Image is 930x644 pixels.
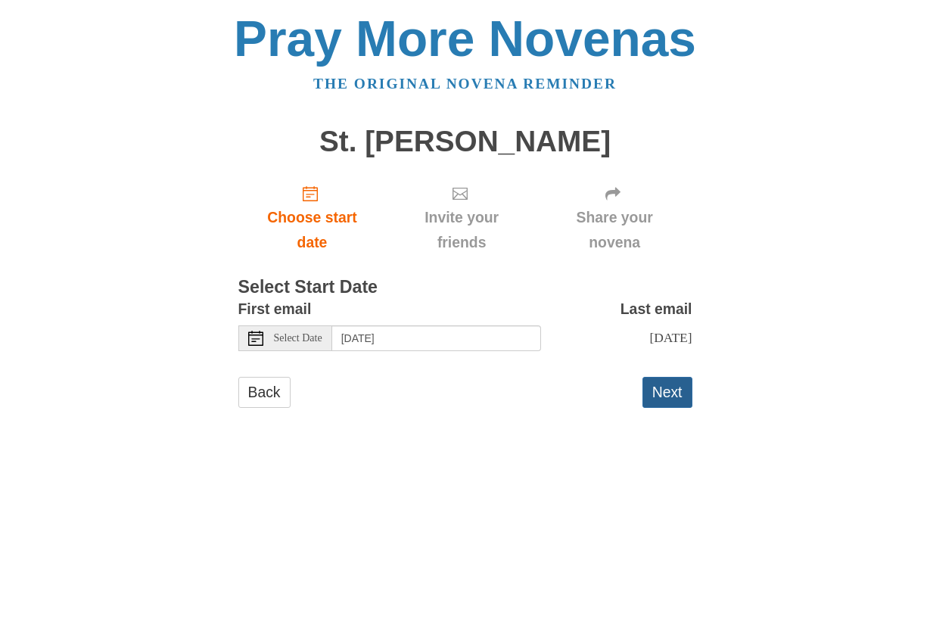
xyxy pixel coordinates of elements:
h3: Select Start Date [238,278,692,297]
button: Next [642,377,692,408]
span: Share your novena [552,205,677,255]
div: Click "Next" to confirm your start date first. [386,173,537,263]
a: Pray More Novenas [234,11,696,67]
span: Select Date [274,333,322,344]
a: The original novena reminder [313,76,617,92]
a: Choose start date [238,173,387,263]
label: First email [238,297,312,322]
span: Invite your friends [401,205,521,255]
div: Click "Next" to confirm your start date first. [537,173,692,263]
span: [DATE] [649,330,692,345]
h1: St. [PERSON_NAME] [238,126,692,158]
span: Choose start date [253,205,372,255]
a: Back [238,377,291,408]
label: Last email [621,297,692,322]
